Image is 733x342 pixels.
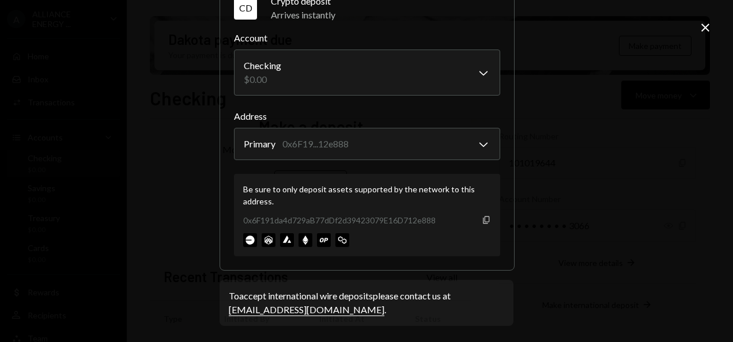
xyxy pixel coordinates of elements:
a: [EMAIL_ADDRESS][DOMAIN_NAME] [229,304,384,316]
div: CDCrypto depositArrives instantly [234,31,500,256]
img: optimism-mainnet [317,233,331,247]
button: Account [234,50,500,96]
img: polygon-mainnet [335,233,349,247]
div: Be sure to only deposit assets supported by the network to this address. [243,183,491,207]
div: 0x6F19...12e888 [282,137,349,151]
button: Address [234,128,500,160]
div: To accept international wire deposits please contact us at . [229,289,504,317]
div: Arrives instantly [271,8,500,22]
div: 0x6F191da4d729aB77dDf2d39423079E16D712e888 [243,214,436,226]
img: ethereum-mainnet [299,233,312,247]
img: arbitrum-mainnet [262,233,275,247]
label: Account [234,31,500,45]
img: base-mainnet [243,233,257,247]
img: avalanche-mainnet [280,233,294,247]
label: Address [234,109,500,123]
